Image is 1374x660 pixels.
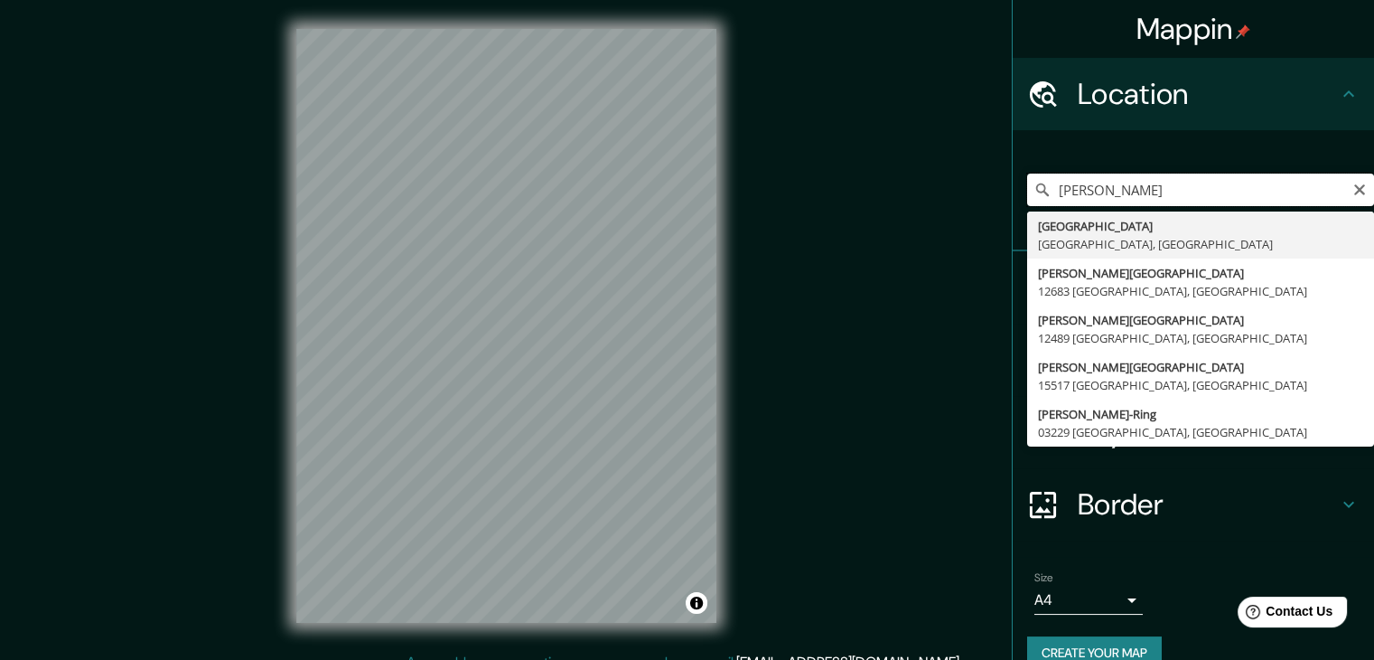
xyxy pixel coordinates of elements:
[1013,396,1374,468] div: Layout
[296,29,716,623] canvas: Map
[1027,174,1374,206] input: Pick your city or area
[686,592,707,614] button: Toggle attribution
[1352,180,1367,197] button: Clear
[1236,24,1250,39] img: pin-icon.png
[1038,405,1363,423] div: [PERSON_NAME]-Ring
[1038,264,1363,282] div: [PERSON_NAME][GEOGRAPHIC_DATA]
[1136,11,1251,47] h4: Mappin
[1038,329,1363,347] div: 12489 [GEOGRAPHIC_DATA], [GEOGRAPHIC_DATA]
[1013,468,1374,541] div: Border
[1213,589,1354,640] iframe: Help widget launcher
[1013,251,1374,324] div: Pins
[1038,376,1363,394] div: 15517 [GEOGRAPHIC_DATA], [GEOGRAPHIC_DATA]
[1038,311,1363,329] div: [PERSON_NAME][GEOGRAPHIC_DATA]
[1038,358,1363,376] div: [PERSON_NAME][GEOGRAPHIC_DATA]
[1078,76,1338,112] h4: Location
[1034,570,1053,586] label: Size
[1078,414,1338,450] h4: Layout
[1013,324,1374,396] div: Style
[1078,486,1338,523] h4: Border
[1013,58,1374,130] div: Location
[1038,217,1363,235] div: [GEOGRAPHIC_DATA]
[1038,235,1363,253] div: [GEOGRAPHIC_DATA], [GEOGRAPHIC_DATA]
[1034,586,1143,615] div: A4
[1038,423,1363,441] div: 03229 [GEOGRAPHIC_DATA], [GEOGRAPHIC_DATA]
[1038,282,1363,300] div: 12683 [GEOGRAPHIC_DATA], [GEOGRAPHIC_DATA]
